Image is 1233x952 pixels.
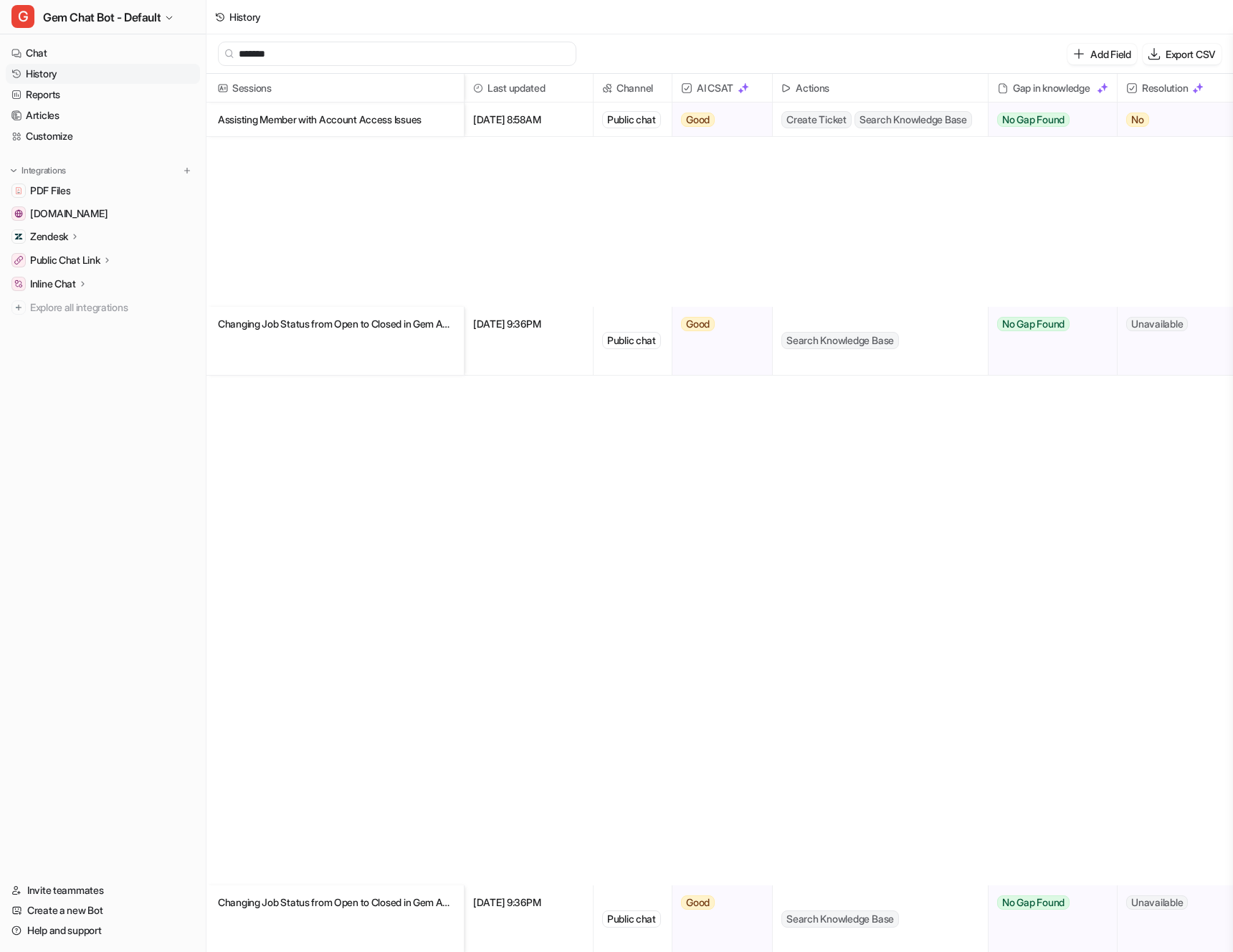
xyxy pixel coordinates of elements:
span: Channel [599,74,666,103]
button: No Gap Found [989,885,1106,920]
p: Add Field [1090,47,1130,62]
h2: Actions [796,74,829,103]
button: Good [672,885,763,920]
span: Unavailable [1126,317,1188,331]
img: expand menu [9,166,19,176]
span: Create Ticket [781,111,852,128]
span: G [11,5,34,28]
span: Explore all integrations [30,296,194,319]
span: Good [681,317,715,331]
span: Good [681,113,715,127]
img: explore all integrations [11,300,26,315]
span: Unavailable [1126,895,1188,910]
button: Integrations [6,163,70,178]
span: Gem Chat Bot - Default [43,7,161,27]
p: Changing Job Status from Open to Closed in Gem ATS [218,885,452,920]
p: Inline Chat [30,277,76,291]
div: Public chat [602,332,661,349]
div: Public chat [602,910,661,928]
a: Create a new Bot [6,900,200,920]
a: History [6,64,200,84]
span: Search Knowledge Base [781,910,899,928]
p: Public Chat Link [30,253,100,267]
a: Explore all integrations [6,297,200,318]
button: Good [672,103,763,137]
a: Invite teammates [6,880,200,900]
a: PDF FilesPDF Files [6,181,200,201]
a: Reports [6,85,200,105]
div: History [229,9,261,24]
p: Integrations [22,165,66,176]
span: No [1126,113,1149,127]
img: Inline Chat [14,280,23,288]
img: Public Chat Link [14,256,23,265]
a: status.gem.com[DOMAIN_NAME] [6,204,200,224]
button: No Gap Found [989,103,1106,137]
img: PDF Files [14,186,23,195]
button: Add Field [1067,44,1136,65]
span: Good [681,895,715,910]
span: No Gap Found [997,895,1070,910]
button: Good [672,307,763,341]
button: Export CSV [1143,44,1222,65]
a: Articles [6,105,200,125]
img: menu_add.svg [182,166,192,176]
span: [DATE] 9:36PM [470,885,587,920]
p: Export CSV [1166,47,1216,62]
span: [DOMAIN_NAME] [30,206,108,221]
p: Zendesk [30,229,68,244]
a: Chat [6,43,200,63]
a: Customize [6,126,200,146]
button: No Gap Found [989,307,1106,341]
span: AI CSAT [678,74,766,103]
p: Changing Job Status from Open to Closed in Gem ATS [218,307,452,341]
span: [DATE] 8:58AM [470,103,587,137]
a: Help and support [6,920,200,941]
div: Public chat [602,111,661,128]
span: Search Knowledge Base [781,332,899,349]
span: Last updated [470,74,587,103]
span: No Gap Found [997,317,1070,331]
div: Gap in knowledge [994,74,1111,103]
img: Zendesk [14,232,23,241]
span: Sessions [212,74,458,103]
img: status.gem.com [14,209,23,218]
span: [DATE] 9:36PM [470,307,587,341]
p: Assisting Member with Account Access Issues [218,103,452,137]
span: Search Knowledge Base [854,111,972,128]
span: No Gap Found [997,113,1070,127]
span: PDF Files [30,184,70,198]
